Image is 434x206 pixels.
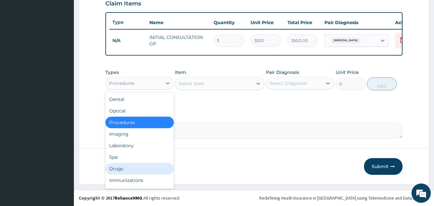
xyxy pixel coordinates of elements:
[109,35,146,47] td: N/A
[175,69,186,76] label: Item
[336,69,359,76] label: Unit Price
[105,105,174,117] div: Optical
[105,94,174,105] div: Dental
[105,140,174,151] div: Laboratory
[321,16,392,29] th: Pair Diagnosis
[105,186,174,198] div: Others
[105,128,174,140] div: Imaging
[105,0,141,7] h3: Claim Items
[266,69,299,76] label: Pair Diagnosis
[3,138,122,160] textarea: Type your message and hit 'Enter'
[284,16,321,29] th: Total Price
[392,16,424,29] th: Actions
[146,31,210,50] td: INITIAL CONSULTATION GP
[105,175,174,186] div: Immunizations
[105,113,403,119] label: Comment
[210,16,247,29] th: Quantity
[33,36,108,44] div: Chat with us now
[105,151,174,163] div: Spa
[109,80,135,86] div: Procedures
[179,80,204,87] div: Select Item
[105,117,174,128] div: Procedures
[364,158,403,175] button: Submit
[146,16,210,29] th: Name
[12,32,26,48] img: d_794563401_company_1708531726252_794563401
[367,77,397,90] button: Add
[105,163,174,175] div: Drugs
[105,3,121,19] div: Minimize live chat window
[37,62,89,127] span: We're online!
[270,80,307,86] div: Select Diagnosis
[109,16,146,28] th: Type
[115,195,142,201] a: RelianceHMO
[74,190,434,206] footer: All rights reserved.
[247,16,284,29] th: Unit Price
[331,37,361,44] span: [MEDICAL_DATA]
[105,70,119,75] label: Types
[259,195,429,201] div: Redefining Heath Insurance in [GEOGRAPHIC_DATA] using Telemedicine and Data Science!
[79,195,144,201] strong: Copyright © 2017 .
